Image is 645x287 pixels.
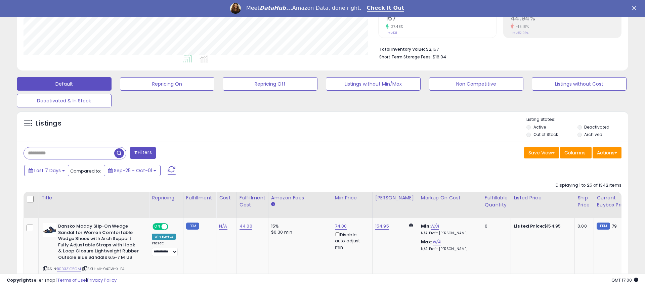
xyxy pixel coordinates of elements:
[7,277,31,283] strong: Copyright
[36,119,61,128] h5: Listings
[186,194,213,201] div: Fulfillment
[526,116,628,123] p: Listing States:
[58,223,140,262] b: Dansko Maddy Slip-On Wedge Sandal for Women Comfortable Wedge Shoes with Arch Support Fully Adjus...
[511,31,528,35] small: Prev: 52.98%
[514,194,572,201] div: Listed Price
[153,224,162,230] span: ON
[375,223,389,230] a: 154.95
[584,132,602,137] label: Archived
[421,239,433,245] b: Max:
[386,14,496,23] h2: 167
[511,14,621,23] h2: 44.94%
[564,149,586,156] span: Columns
[514,223,569,229] div: $154.95
[421,231,477,236] p: N/A Profit [PERSON_NAME]
[593,147,621,158] button: Actions
[389,24,403,29] small: 27.48%
[271,194,329,201] div: Amazon Fees
[87,277,117,283] a: Privacy Policy
[260,5,292,11] i: DataHub...
[433,239,441,245] a: N/A
[24,165,69,176] button: Last 7 Days
[271,201,275,207] small: Amazon Fees.
[367,5,404,12] a: Check It Out
[130,147,156,159] button: Filters
[612,223,617,229] span: 79
[223,77,317,91] button: Repricing Off
[421,194,479,201] div: Markup on Cost
[17,77,112,91] button: Default
[335,223,347,230] a: 74.00
[82,266,124,272] span: | SKU: MI-94CW-XLP4
[532,77,627,91] button: Listings without Cost
[43,223,56,237] img: 41oJdx9uMRL._SL40_.jpg
[34,167,61,174] span: Last 7 Days
[375,194,415,201] div: [PERSON_NAME]
[597,194,631,208] div: Current Buybox Price
[219,223,227,230] a: N/A
[41,194,146,201] div: Title
[335,194,370,201] div: Min Price
[418,192,482,218] th: The percentage added to the cost of goods (COGS) that forms the calculator for Min & Max prices.
[17,94,112,107] button: Deactivated & In Stock
[577,194,591,208] div: Ship Price
[57,277,86,283] a: Terms of Use
[271,223,327,229] div: 15%
[577,223,589,229] div: 0.00
[632,6,639,10] div: Close
[120,77,215,91] button: Repricing On
[379,45,616,53] li: $2,157
[152,234,176,240] div: Win BuyBox
[386,31,397,35] small: Prev: 131
[611,277,638,283] span: 2025-10-9 17:00 GMT
[429,77,524,91] button: Non Competitive
[152,194,180,201] div: Repricing
[485,223,506,229] div: 0
[271,229,327,235] div: $0.30 min
[240,223,252,230] a: 44.00
[533,132,558,137] label: Out of Stock
[186,223,199,230] small: FBM
[152,241,178,256] div: Preset:
[7,277,117,284] div: seller snap | |
[524,147,559,158] button: Save View
[485,194,508,208] div: Fulfillable Quantity
[421,247,477,251] p: N/A Profit [PERSON_NAME]
[379,46,425,52] b: Total Inventory Value:
[335,231,367,250] div: Disable auto adjust min
[584,124,609,130] label: Deactivated
[421,223,431,229] b: Min:
[114,167,152,174] span: Sep-25 - Oct-01
[70,168,101,174] span: Compared to:
[533,124,546,130] label: Active
[240,194,265,208] div: Fulfillment Cost
[560,147,592,158] button: Columns
[431,223,439,230] a: N/A
[57,266,81,272] a: B0B331G5CM
[326,77,421,91] button: Listings without Min/Max
[219,194,234,201] div: Cost
[597,223,610,230] small: FBM
[167,224,178,230] span: OFF
[230,3,241,14] img: Profile image for Georgie
[514,223,544,229] b: Listed Price:
[379,54,432,60] b: Short Term Storage Fees:
[433,54,446,60] span: $16.04
[514,24,529,29] small: -15.18%
[104,165,161,176] button: Sep-25 - Oct-01
[556,182,621,189] div: Displaying 1 to 25 of 1342 items
[246,5,361,11] div: Meet Amazon Data, done right.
